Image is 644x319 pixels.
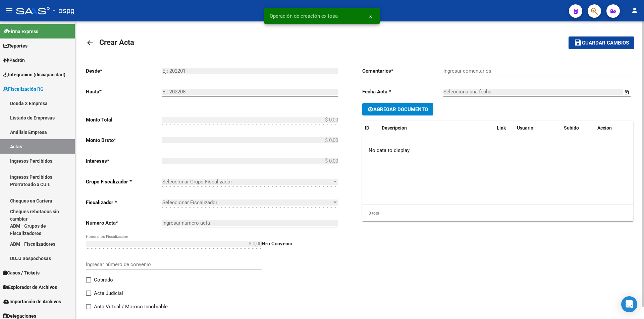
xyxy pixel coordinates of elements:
[86,116,162,124] p: Monto Total
[86,88,162,95] p: Hasta
[99,38,134,47] span: Crear Acta
[94,303,168,311] span: Acta Virtual / Moroso Incobrable
[597,125,612,131] span: Accion
[517,125,533,131] span: Usuario
[3,71,65,78] span: Integración (discapacidad)
[262,240,338,247] p: Nro Convenio
[362,142,633,159] div: No data to display
[373,106,428,112] span: Agregar Documento
[3,284,57,291] span: Explorador de Archivos
[564,125,579,131] span: Subido
[364,10,377,22] button: x
[382,125,407,131] span: Descripcion
[494,121,514,135] datatable-header-cell: Link
[621,296,637,312] div: Open Intercom Messenger
[514,121,561,135] datatable-header-cell: Usuario
[574,38,582,47] mat-icon: save
[362,67,443,75] p: Comentarios
[270,13,338,19] span: Operación de creación exitosa
[94,289,123,297] span: Acta Judicial
[86,137,162,144] p: Monto Bruto
[3,298,61,305] span: Importación de Archivos
[3,269,40,276] span: Casos / Tickets
[86,178,162,185] p: Grupo Fiscalizador *
[561,121,595,135] datatable-header-cell: Subido
[569,36,634,49] button: Guardar cambios
[362,103,433,115] button: Agregar Documento
[582,40,629,46] span: Guardar cambios
[86,157,162,165] p: Intereses
[631,6,639,14] mat-icon: person
[3,28,38,35] span: Firma Express
[162,179,332,185] span: Seleccionar Grupo Fiscalizador
[3,85,44,93] span: Fiscalización RG
[86,67,162,75] p: Desde
[5,6,13,14] mat-icon: menu
[94,276,113,284] span: Cobrado
[362,121,379,135] datatable-header-cell: ID
[595,121,628,135] datatable-header-cell: Accion
[3,57,25,64] span: Padrón
[3,42,28,50] span: Reportes
[497,125,506,131] span: Link
[362,88,443,95] p: Fecha Acta *
[53,3,74,18] span: - ospg
[365,125,369,131] span: ID
[379,121,494,135] datatable-header-cell: Descripcion
[362,205,633,222] div: 0 total
[86,219,162,227] p: Número Acta
[86,39,94,47] mat-icon: arrow_back
[369,13,372,19] span: x
[162,200,332,206] span: Seleccionar Fiscalizador
[86,199,162,206] p: Fiscalizador *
